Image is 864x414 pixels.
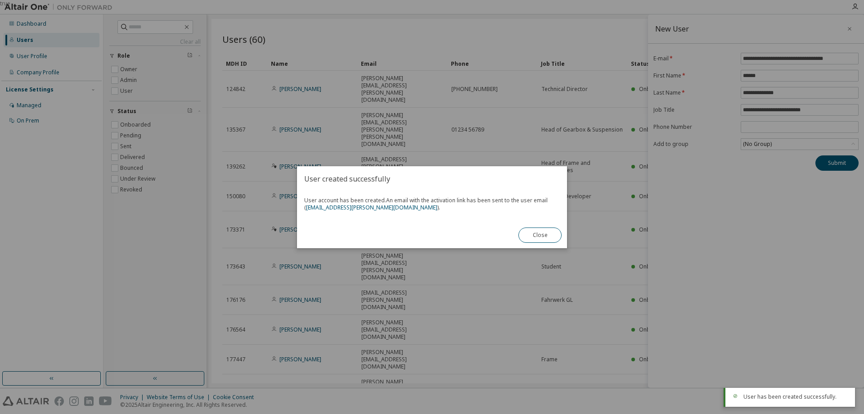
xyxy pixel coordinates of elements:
[304,196,548,211] span: An email with the activation link has been sent to the user email ( ).
[297,166,567,191] h2: User created successfully
[518,227,562,243] button: Close
[304,197,560,211] span: User account has been created.
[306,204,437,211] a: [EMAIL_ADDRESS][PERSON_NAME][DOMAIN_NAME]
[743,393,848,400] div: User has been created successfully.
